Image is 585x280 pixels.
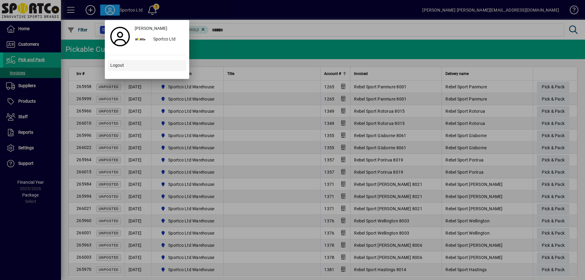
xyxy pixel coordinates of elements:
button: Sportco Ltd [132,34,186,45]
span: Logout [110,62,124,69]
a: Profile [108,31,132,42]
a: [PERSON_NAME] [132,23,186,34]
div: Sportco Ltd [148,34,186,45]
span: [PERSON_NAME] [135,25,167,32]
button: Logout [108,60,186,71]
